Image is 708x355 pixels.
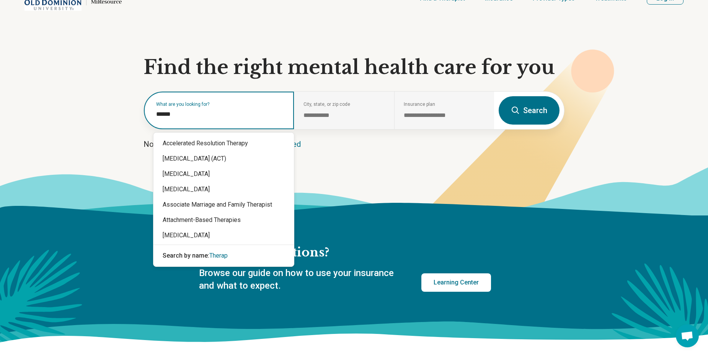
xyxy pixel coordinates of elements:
h2: Have any questions? [199,245,491,261]
div: Accelerated Resolution Therapy [153,136,294,151]
div: Open chat [676,324,699,347]
h1: Find the right mental health care for you [144,56,564,79]
p: Not sure what you’re looking for? [144,139,564,150]
div: Suggestions [153,133,294,266]
button: Search [499,96,560,125]
span: Therap [209,252,228,259]
div: [MEDICAL_DATA] [153,228,294,243]
div: [MEDICAL_DATA] [153,166,294,182]
span: Search by name: [163,252,209,259]
label: What are you looking for? [156,102,285,107]
div: Associate Marriage and Family Therapist [153,197,294,212]
a: Learning Center [421,273,491,292]
p: Browse our guide on how to use your insurance and what to expect. [199,267,403,293]
div: [MEDICAL_DATA] (ACT) [153,151,294,166]
div: Attachment-Based Therapies [153,212,294,228]
div: [MEDICAL_DATA] [153,182,294,197]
